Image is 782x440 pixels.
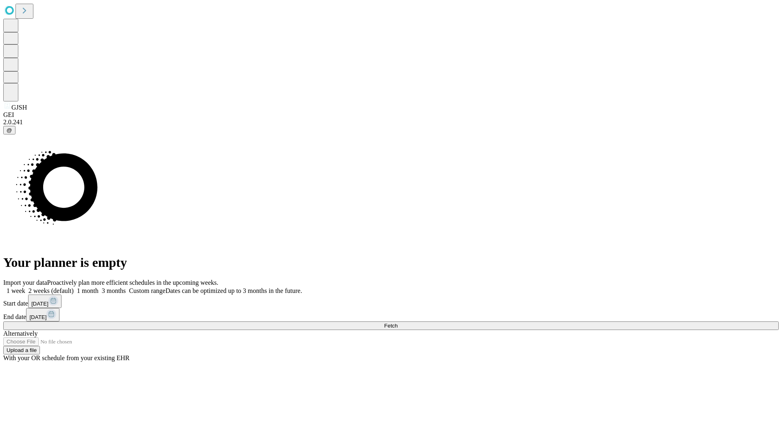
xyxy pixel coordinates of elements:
button: [DATE] [26,308,59,321]
span: Custom range [129,287,165,294]
div: GEI [3,111,779,119]
div: Start date [3,295,779,308]
button: [DATE] [28,295,62,308]
h1: Your planner is empty [3,255,779,270]
span: 1 month [77,287,99,294]
span: Fetch [384,323,398,329]
span: [DATE] [31,301,48,307]
span: Alternatively [3,330,37,337]
div: 2.0.241 [3,119,779,126]
button: Fetch [3,321,779,330]
span: Dates can be optimized up to 3 months in the future. [165,287,302,294]
div: End date [3,308,779,321]
span: GJSH [11,104,27,111]
span: With your OR schedule from your existing EHR [3,354,130,361]
span: 1 week [7,287,25,294]
span: [DATE] [29,314,46,320]
span: 3 months [102,287,126,294]
span: @ [7,127,12,133]
span: 2 weeks (default) [29,287,74,294]
button: Upload a file [3,346,40,354]
span: Proactively plan more efficient schedules in the upcoming weeks. [47,279,218,286]
span: Import your data [3,279,47,286]
button: @ [3,126,15,134]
